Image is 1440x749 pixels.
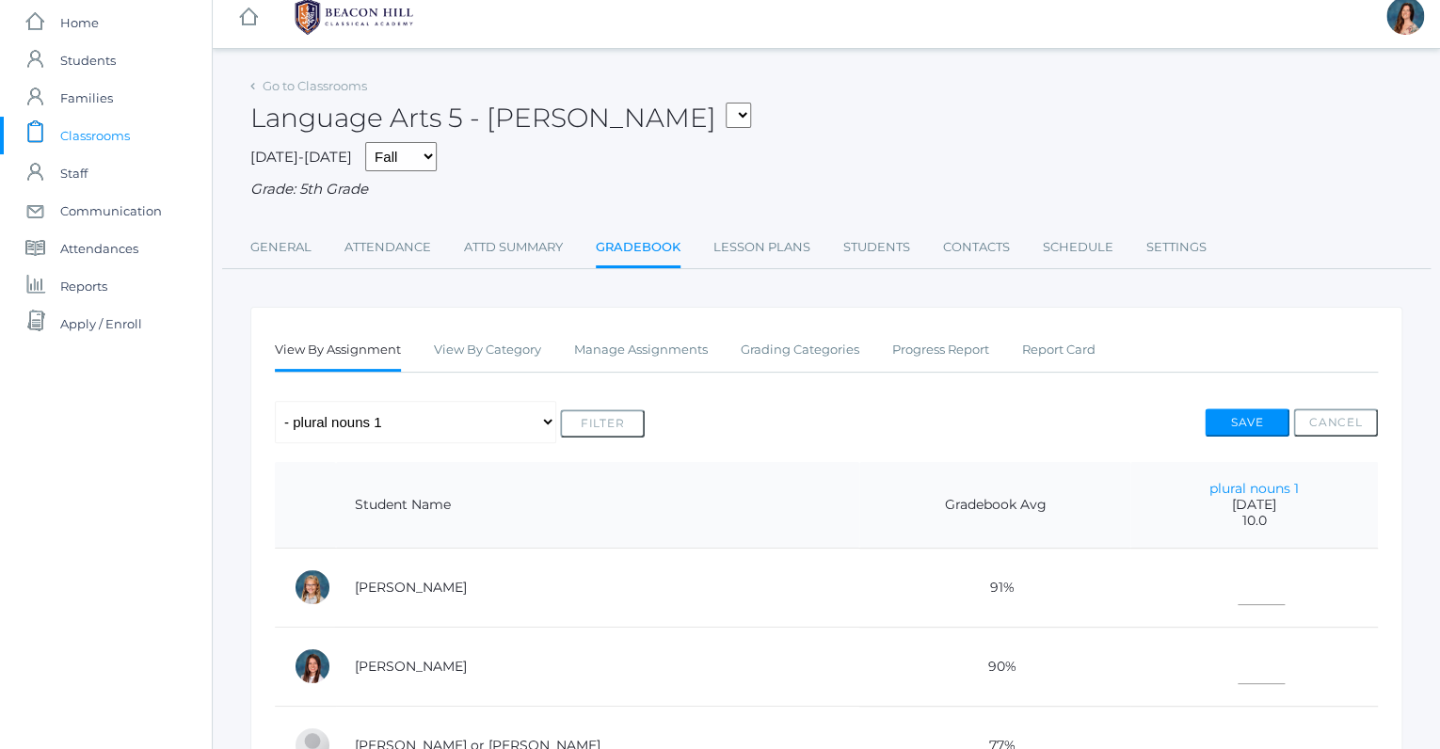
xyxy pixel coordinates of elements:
a: Lesson Plans [713,229,810,266]
span: Home [60,4,99,41]
a: Attd Summary [464,229,563,266]
h2: Language Arts 5 - [PERSON_NAME] [250,104,751,133]
span: Students [60,41,116,79]
span: [DATE] [1149,497,1359,513]
span: Attendances [60,230,138,267]
a: General [250,229,312,266]
span: Communication [60,192,162,230]
a: Schedule [1043,229,1113,266]
span: Apply / Enroll [60,305,142,343]
button: Filter [560,409,645,438]
span: Families [60,79,113,117]
a: Grading Categories [741,331,859,369]
div: Paige Albanese [294,568,331,606]
button: Cancel [1293,408,1378,437]
a: Settings [1146,229,1207,266]
a: Report Card [1022,331,1096,369]
div: Grade: 5th Grade [250,179,1402,200]
a: Students [843,229,910,266]
div: Grace Carpenter [294,647,331,685]
a: Contacts [943,229,1010,266]
td: 90% [859,627,1130,706]
a: plural nouns 1 [1209,480,1299,497]
th: Student Name [336,462,859,549]
td: 91% [859,548,1130,627]
a: Gradebook [596,229,680,269]
a: Attendance [344,229,431,266]
a: [PERSON_NAME] [355,579,467,596]
button: Save [1205,408,1289,437]
a: Go to Classrooms [263,78,367,93]
span: 10.0 [1149,513,1359,529]
a: Progress Report [892,331,989,369]
span: Reports [60,267,107,305]
span: Classrooms [60,117,130,154]
a: [PERSON_NAME] [355,658,467,675]
span: Staff [60,154,88,192]
a: View By Category [434,331,541,369]
span: [DATE]-[DATE] [250,148,352,166]
a: Manage Assignments [574,331,708,369]
a: View By Assignment [275,331,401,372]
th: Gradebook Avg [859,462,1130,549]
